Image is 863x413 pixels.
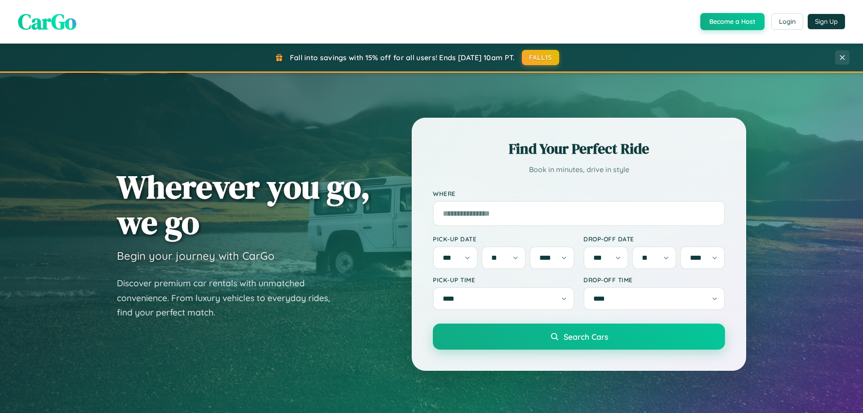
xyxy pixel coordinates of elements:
button: Become a Host [700,13,765,30]
label: Pick-up Time [433,276,574,284]
h3: Begin your journey with CarGo [117,249,275,262]
button: Search Cars [433,324,725,350]
label: Drop-off Time [583,276,725,284]
span: Search Cars [564,332,608,342]
label: Pick-up Date [433,235,574,243]
button: Login [771,13,803,30]
p: Book in minutes, drive in style [433,163,725,176]
span: CarGo [18,7,76,36]
span: Fall into savings with 15% off for all users! Ends [DATE] 10am PT. [290,53,515,62]
h1: Wherever you go, we go [117,169,370,240]
button: Sign Up [808,14,845,29]
h2: Find Your Perfect Ride [433,139,725,159]
button: FALL15 [522,50,560,65]
p: Discover premium car rentals with unmatched convenience. From luxury vehicles to everyday rides, ... [117,276,342,320]
label: Where [433,190,725,197]
label: Drop-off Date [583,235,725,243]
